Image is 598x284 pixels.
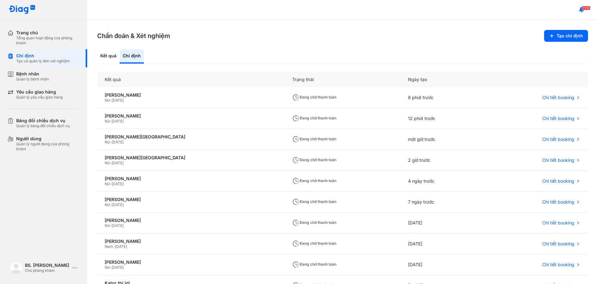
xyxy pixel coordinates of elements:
span: Nữ [105,140,110,144]
span: Nữ [105,161,110,165]
div: Trang chủ [16,30,80,36]
span: Đang chờ thanh toán [292,241,336,246]
div: Bệnh nhân [16,71,49,77]
div: [PERSON_NAME] [105,197,277,202]
span: Nữ [105,181,110,186]
img: logo [9,5,36,15]
div: [PERSON_NAME] [105,218,277,223]
div: [PERSON_NAME] [105,176,277,181]
div: [DATE] [401,233,484,254]
span: Chi tiết booking [542,157,574,163]
div: [PERSON_NAME][GEOGRAPHIC_DATA] [105,134,277,140]
div: Chỉ định [16,53,70,59]
div: Quản lý bệnh nhân [16,77,49,82]
span: Chi tiết booking [542,95,574,100]
span: 7210 [582,6,591,10]
div: Chỉ định [120,49,144,64]
div: Quản lý yêu cầu giao hàng [16,95,63,100]
span: Chi tiết booking [542,178,574,184]
div: Quản lý người dùng của phòng khám [16,142,80,152]
span: [DATE] [112,181,124,186]
span: Đang chờ thanh toán [292,116,336,120]
span: Nữ [105,265,110,270]
div: Kết quả [97,72,285,87]
div: một giờ trước [401,129,484,150]
div: [DATE] [401,254,484,275]
span: [DATE] [112,202,124,207]
span: Đang chờ thanh toán [292,95,336,99]
div: [DATE] [401,213,484,233]
div: [PERSON_NAME][GEOGRAPHIC_DATA] [105,155,277,161]
span: Đang chờ thanh toán [292,262,336,267]
span: Nữ [105,202,110,207]
div: 12 phút trước [401,108,484,129]
span: Chi tiết booking [542,199,574,205]
span: [DATE] [112,161,124,165]
span: - [110,265,112,270]
span: - [113,244,115,249]
div: [PERSON_NAME] [105,92,277,98]
span: Chi tiết booking [542,241,574,247]
div: [PERSON_NAME] [105,259,277,265]
div: BS. [PERSON_NAME] [25,262,70,268]
img: logo [10,262,22,274]
div: Kết quả [97,49,120,64]
div: Tạo và quản lý đơn xét nghiệm [16,59,70,64]
span: [DATE] [112,140,124,144]
span: [DATE] [115,244,127,249]
span: Chi tiết booking [542,116,574,121]
span: Chi tiết booking [542,220,574,226]
span: [DATE] [112,98,124,103]
h3: Chẩn đoán & Xét nghiệm [97,31,170,40]
span: Nữ [105,98,110,103]
span: Đang chờ thanh toán [292,199,336,204]
span: - [110,161,112,165]
div: Bảng đối chiếu dịch vụ [16,118,70,123]
span: Đang chờ thanh toán [292,178,336,183]
span: Nữ [105,223,110,228]
div: [PERSON_NAME] [105,238,277,244]
span: - [110,140,112,144]
div: Người dùng [16,136,80,142]
span: Chi tiết booking [542,262,574,267]
span: [DATE] [112,119,124,123]
div: Chủ phòng khám [25,268,70,273]
button: Tạo chỉ định [544,30,588,42]
div: Ngày tạo [401,72,484,87]
div: 7 ngày trước [401,192,484,213]
span: - [110,223,112,228]
div: 8 phút trước [401,87,484,108]
div: Quản lý bảng đối chiếu dịch vụ [16,123,70,128]
span: Đang chờ thanh toán [292,157,336,162]
span: - [110,202,112,207]
div: Trạng thái [285,72,401,87]
span: Nam [105,244,113,249]
span: Đang chờ thanh toán [292,137,336,141]
span: Chi tiết booking [542,137,574,142]
span: - [110,181,112,186]
span: Đang chờ thanh toán [292,220,336,225]
div: [PERSON_NAME] [105,113,277,119]
span: - [110,98,112,103]
div: Yêu cầu giao hàng [16,89,63,95]
div: Tổng quan hoạt động của phòng khám [16,36,80,46]
span: Nữ [105,119,110,123]
span: [DATE] [112,223,124,228]
span: - [110,119,112,123]
div: 4 ngày trước [401,171,484,192]
div: 2 giờ trước [401,150,484,171]
span: [DATE] [112,265,124,270]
